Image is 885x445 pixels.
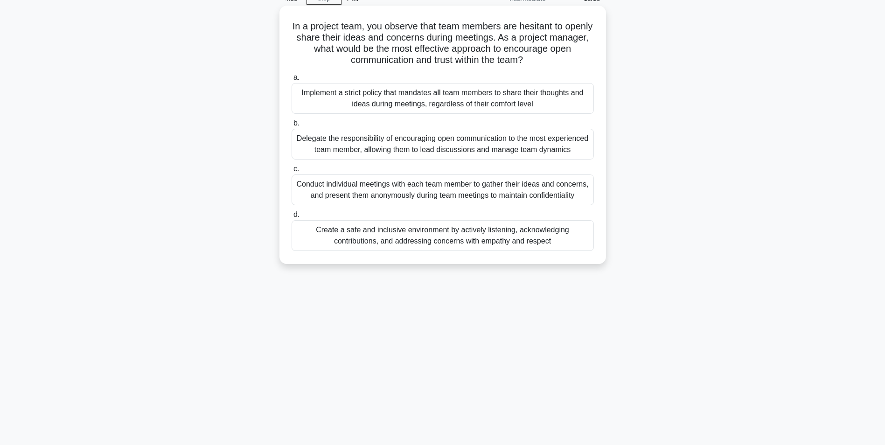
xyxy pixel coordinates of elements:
[292,83,594,114] div: Implement a strict policy that mandates all team members to share their thoughts and ideas during...
[292,174,594,205] div: Conduct individual meetings with each team member to gather their ideas and concerns, and present...
[293,119,300,127] span: b.
[292,220,594,251] div: Create a safe and inclusive environment by actively listening, acknowledging contributions, and a...
[292,129,594,160] div: Delegate the responsibility of encouraging open communication to the most experienced team member...
[293,73,300,81] span: a.
[293,210,300,218] span: d.
[291,21,595,66] h5: In a project team, you observe that team members are hesitant to openly share their ideas and con...
[293,165,299,173] span: c.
